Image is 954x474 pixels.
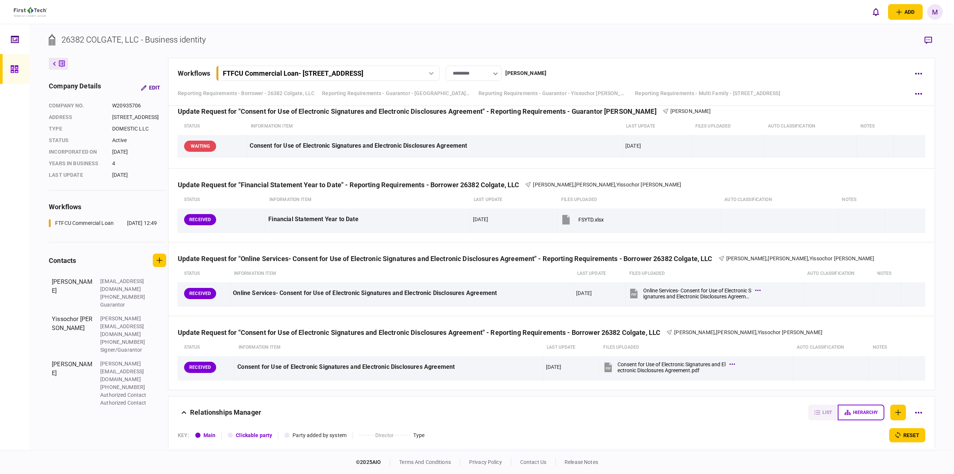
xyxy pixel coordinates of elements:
[622,118,691,135] th: last update
[803,265,874,282] th: auto classification
[838,405,884,420] button: hierarchy
[838,191,885,208] th: notes
[100,383,149,391] div: [PHONE_NUMBER]
[184,141,216,152] div: WAITING
[178,181,525,189] div: Update Request for "Financial Statement Year to Date" - Reporting Requirements - Borrower 26382 C...
[473,216,489,223] div: [DATE]
[888,4,923,20] button: open adding identity options
[112,171,166,179] div: [DATE]
[578,217,604,223] div: FSYTD.xlsx
[49,81,101,94] div: company details
[927,4,943,20] button: M
[100,399,149,407] div: Authorized Contact
[546,363,562,371] div: [DATE]
[756,329,758,335] span: ,
[178,107,663,115] div: Update Request for "Consent for Use of Electronic Signatures and Electronic Disclosures Agreement...
[112,136,166,144] div: Active
[808,255,809,261] span: ,
[628,285,759,302] button: Online Services- Consent for Use of Electronic Signatures and Electronic Disclosures Agreement.pdf
[643,288,751,299] div: Online Services- Consent for Use of Electronic Signatures and Electronic Disclosures Agreement.pdf
[600,339,793,356] th: Files uploaded
[14,7,47,17] img: client company logo
[178,329,666,336] div: Update Request for "Consent for Use of Electronic Signatures and Electronic Disclosures Agreement...
[100,346,149,354] div: Signer/Guarantor
[250,138,619,154] div: Consent for Use of Electronic Signatures and Electronic Disclosures Agreement
[100,338,149,346] div: [PHONE_NUMBER]
[100,293,149,301] div: [PHONE_NUMBER]
[184,214,216,225] div: RECEIVED
[767,255,768,261] span: ,
[216,66,440,81] button: FTFCU Commercial Loan- [STREET_ADDRESS]
[49,202,166,212] div: workflows
[49,102,105,110] div: company no.
[247,118,622,135] th: Information item
[399,459,451,465] a: terms and conditions
[857,118,894,135] th: notes
[822,410,832,415] span: list
[100,391,149,399] div: Authorized Contact
[616,182,681,188] span: Yissochor [PERSON_NAME]
[716,329,756,335] span: [PERSON_NAME]
[100,315,149,338] div: [PERSON_NAME][EMAIL_ADDRESS][DOMAIN_NAME]
[112,102,166,110] div: W20935706
[478,90,628,97] a: Reporting Requirements - Guarantor - Yissochor [PERSON_NAME]
[889,428,925,442] button: reset
[49,160,105,167] div: years in business
[874,265,901,282] th: notes
[603,359,733,376] button: Consent for Use of Electronic Signatures and Electronic Disclosures Agreement.pdf
[692,118,764,135] th: Files uploaded
[674,329,715,335] span: [PERSON_NAME]
[469,459,502,465] a: privacy policy
[533,182,574,188] span: [PERSON_NAME]
[625,142,641,150] div: [DATE]
[178,68,210,78] div: workflows
[52,360,93,407] div: [PERSON_NAME]
[49,136,105,144] div: status
[869,339,899,356] th: notes
[764,118,857,135] th: auto classification
[793,339,869,356] th: auto classification
[470,191,557,208] th: last update
[557,191,721,208] th: Files uploaded
[52,315,93,354] div: Yissochor [PERSON_NAME]
[178,118,247,135] th: status
[112,113,166,121] div: [STREET_ADDRESS]
[178,431,189,439] div: KEY :
[127,219,157,227] div: [DATE] 12:49
[49,125,105,133] div: Type
[574,182,575,188] span: ,
[49,255,76,266] div: contacts
[322,90,471,97] a: Reporting Requirements - Guarantor - [GEOGRAPHIC_DATA][PERSON_NAME]
[184,362,216,373] div: RECEIVED
[413,431,425,439] div: Type
[266,191,470,208] th: Information item
[635,90,780,97] a: Reporting Requirements - Multi Family - [STREET_ADDRESS]
[715,329,716,335] span: ,
[49,219,157,227] a: FTFCU Commercial Loan[DATE] 12:49
[615,182,616,188] span: ,
[236,431,272,439] div: Clickable party
[100,360,149,383] div: [PERSON_NAME][EMAIL_ADDRESS][DOMAIN_NAME]
[178,255,718,263] div: Update Request for "Online Services- Consent for Use of Electronic Signatures and Electronic Disc...
[575,182,615,188] span: [PERSON_NAME]
[112,160,166,167] div: 4
[178,339,235,356] th: status
[52,277,93,309] div: [PERSON_NAME]
[758,329,822,335] span: Yissochor [PERSON_NAME]
[112,125,166,133] div: DOMESTIC LLC
[100,277,149,293] div: [EMAIL_ADDRESS][DOMAIN_NAME]
[617,361,726,373] div: Consent for Use of Electronic Signatures and Electronic Disclosures Agreement.pdf
[203,431,216,439] div: Main
[235,339,543,356] th: Information item
[721,191,838,208] th: auto classification
[61,34,206,46] div: 26382 COLGATE, LLC - Business identity
[574,265,626,282] th: last update
[223,69,363,77] div: FTFCU Commercial Loan - [STREET_ADDRESS]
[100,301,149,309] div: Guarantor
[178,90,315,97] a: Reporting Requirements - Borrower - 26382 Colgate, LLC
[233,285,571,302] div: Online Services- Consent for Use of Electronic Signatures and Electronic Disclosures Agreement
[853,410,878,415] span: hierarchy
[560,211,604,228] button: FSYTD.xlsx
[135,81,166,94] button: Edit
